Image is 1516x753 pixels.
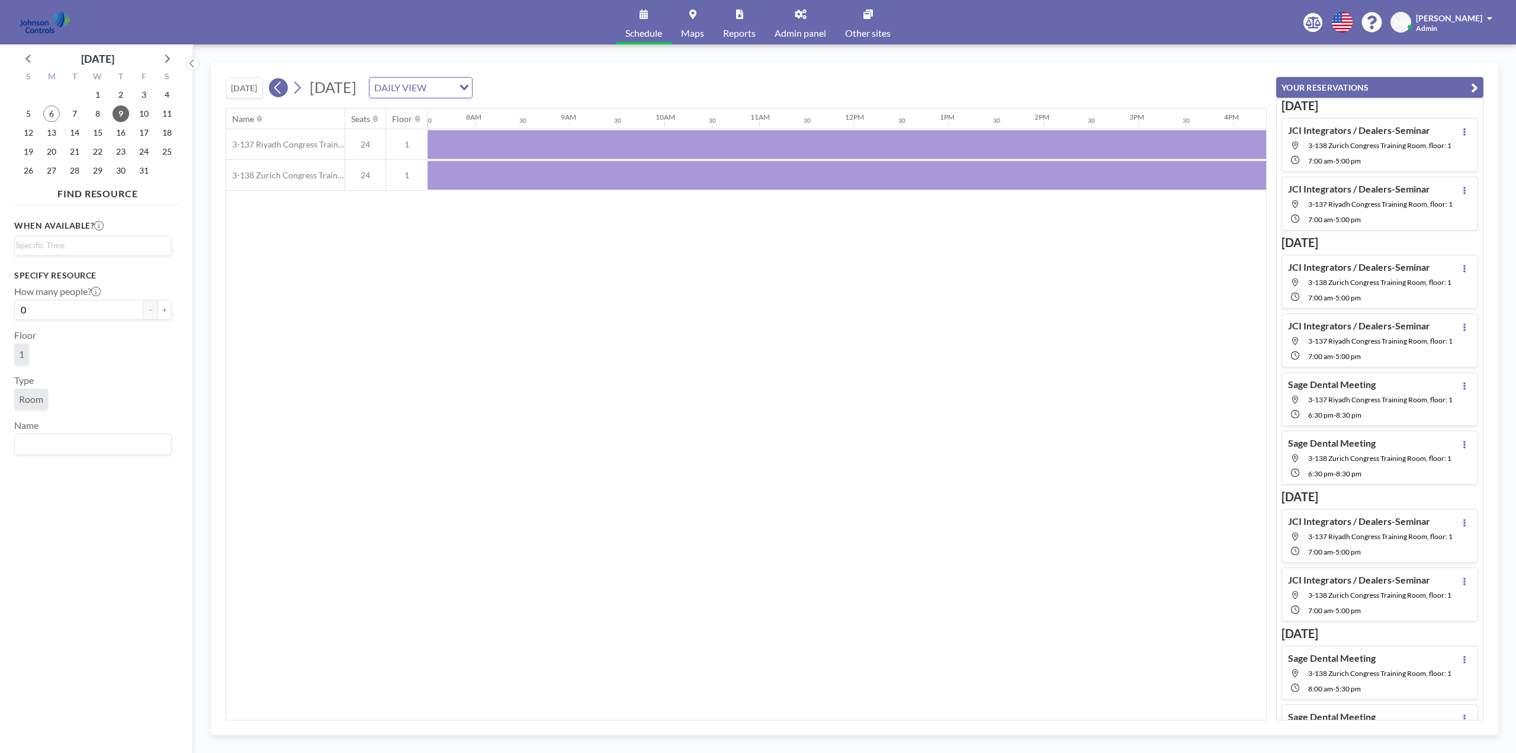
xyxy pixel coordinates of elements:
span: 3-138 Zurich Congress Training Room, floor: 1 [1308,454,1451,463]
span: Other sites [845,28,891,38]
span: Sunday, October 19, 2025 [20,143,37,160]
span: 7:00 AM [1308,606,1333,615]
h3: [DATE] [1281,489,1478,504]
div: F [132,70,155,85]
span: Monday, October 27, 2025 [43,162,60,179]
h4: Sage Dental Meeting [1288,379,1376,390]
button: - [143,300,158,320]
span: [DATE] [310,78,356,96]
span: Tuesday, October 21, 2025 [66,143,83,160]
span: Wednesday, October 15, 2025 [89,124,106,141]
div: 12PM [845,113,864,121]
div: 30 [425,117,432,124]
div: T [109,70,132,85]
h4: JCI Integrators / Dealers-Seminar [1288,515,1430,527]
div: 30 [804,117,811,124]
span: MB [1395,17,1408,28]
div: 30 [614,117,621,124]
span: 6:30 PM [1308,411,1334,419]
div: S [17,70,40,85]
span: Saturday, October 11, 2025 [159,105,175,122]
label: Name [14,419,38,431]
span: Saturday, October 4, 2025 [159,86,175,103]
div: 30 [1183,117,1190,124]
div: Name [232,114,254,124]
div: Search for option [370,78,472,98]
div: S [155,70,178,85]
span: - [1333,606,1335,615]
span: Monday, October 20, 2025 [43,143,60,160]
span: 3-138 Zurich Congress Training Room, floor: 1 [1308,591,1451,600]
span: 5:00 PM [1335,156,1361,165]
span: Wednesday, October 8, 2025 [89,105,106,122]
div: Search for option [15,236,171,254]
h4: Sage Dental Meeting [1288,437,1376,449]
span: 5:00 PM [1335,547,1361,556]
span: Wednesday, October 29, 2025 [89,162,106,179]
span: Admin panel [775,28,826,38]
img: organization-logo [19,11,70,34]
span: 5:00 PM [1335,352,1361,361]
div: 8AM [466,113,481,121]
span: Thursday, October 16, 2025 [113,124,129,141]
span: Tuesday, October 28, 2025 [66,162,83,179]
span: - [1334,411,1336,419]
h4: JCI Integrators / Dealers-Seminar [1288,320,1430,332]
span: Thursday, October 23, 2025 [113,143,129,160]
h3: [DATE] [1281,626,1478,641]
span: 3-138 Zurich Congress Training Room, floor: 1 [1308,278,1451,287]
button: YOUR RESERVATIONS [1276,77,1483,98]
span: - [1333,156,1335,165]
div: 30 [519,117,526,124]
h4: Sage Dental Meeting [1288,711,1376,723]
span: 6:30 PM [1308,469,1334,478]
input: Search for option [16,437,165,452]
span: Admin [1416,24,1437,33]
span: Monday, October 13, 2025 [43,124,60,141]
span: Schedule [625,28,662,38]
span: Maps [681,28,704,38]
span: 5:30 PM [1335,684,1361,693]
span: Saturday, October 25, 2025 [159,143,175,160]
h4: FIND RESOURCE [14,183,181,200]
h3: [DATE] [1281,98,1478,113]
input: Search for option [430,80,452,95]
span: 7:00 AM [1308,293,1333,302]
span: 1 [386,139,428,150]
span: 5:00 PM [1335,215,1361,224]
span: 1 [386,170,428,181]
span: 7:00 AM [1308,156,1333,165]
span: - [1334,469,1336,478]
span: - [1333,352,1335,361]
span: Sunday, October 26, 2025 [20,162,37,179]
span: 24 [345,139,386,150]
span: 3-138 Zurich Congress Training Room, floor: 1 [1308,669,1451,678]
div: 10AM [656,113,675,121]
div: 2PM [1035,113,1049,121]
span: Wednesday, October 22, 2025 [89,143,106,160]
span: Thursday, October 2, 2025 [113,86,129,103]
div: 1PM [940,113,955,121]
span: Friday, October 24, 2025 [136,143,152,160]
h4: Sage Dental Meeting [1288,652,1376,664]
span: [PERSON_NAME] [1416,13,1482,23]
span: - [1333,293,1335,302]
span: Sunday, October 5, 2025 [20,105,37,122]
label: Floor [14,329,36,341]
div: 11AM [750,113,770,121]
span: Reports [723,28,756,38]
span: DAILY VIEW [372,80,429,95]
input: Search for option [16,239,165,252]
span: 3-138 Zurich Congress Training Room [226,170,345,181]
div: W [86,70,110,85]
h4: JCI Integrators / Dealers-Seminar [1288,261,1430,273]
span: Sunday, October 12, 2025 [20,124,37,141]
div: 9AM [561,113,576,121]
span: - [1333,215,1335,224]
span: - [1333,547,1335,556]
span: Wednesday, October 1, 2025 [89,86,106,103]
button: + [158,300,172,320]
label: Type [14,374,34,386]
span: 8:00 AM [1308,684,1333,693]
div: 30 [898,117,905,124]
